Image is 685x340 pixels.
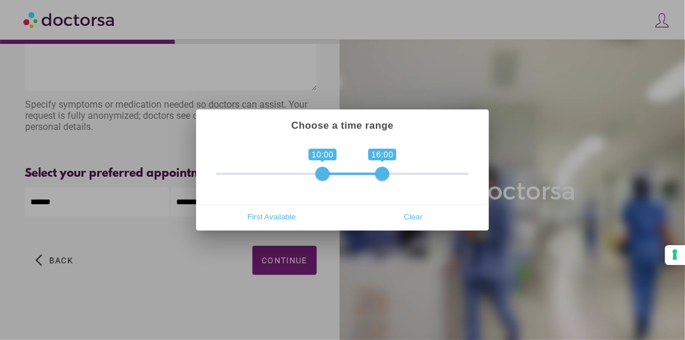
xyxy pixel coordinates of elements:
button: First Available [201,207,342,226]
span: Clear [346,208,481,225]
span: 16:00 [368,149,396,160]
span: 10:00 [309,149,337,160]
button: Clear [342,207,484,226]
button: Your consent preferences for tracking technologies [665,245,685,265]
strong: Choose a time range [292,120,394,131]
span: First Available [204,208,339,225]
